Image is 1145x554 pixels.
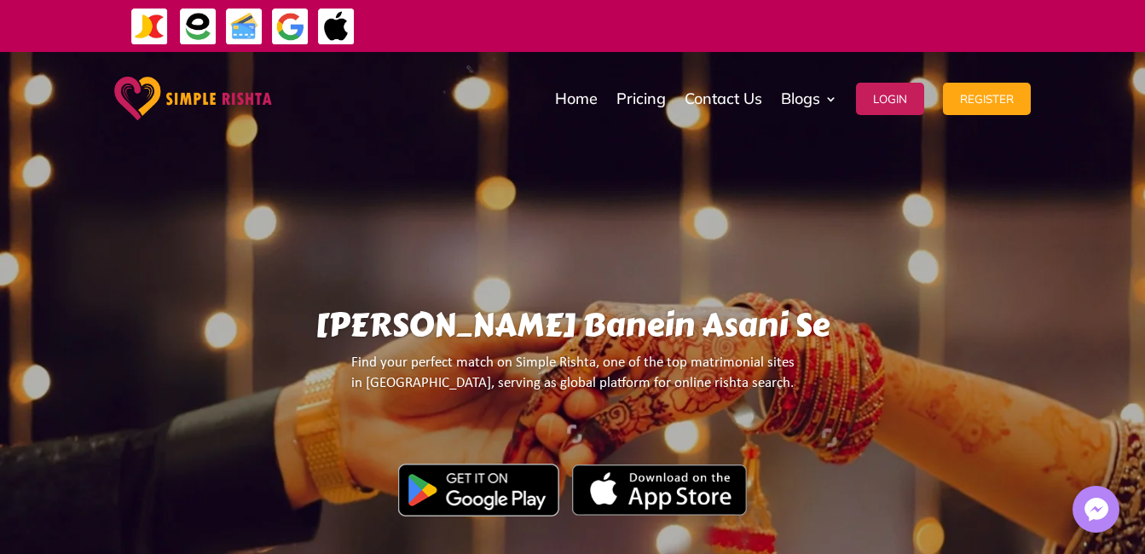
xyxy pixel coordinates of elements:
a: Blogs [781,56,837,141]
a: Home [555,56,598,141]
img: Messenger [1079,493,1113,527]
button: Login [856,83,924,115]
img: GooglePay-icon [271,8,309,46]
img: Credit Cards [225,8,263,46]
a: Register [943,56,1031,141]
a: Pricing [616,56,666,141]
img: EasyPaisa-icon [179,8,217,46]
a: Login [856,56,924,141]
img: ApplePay-icon [317,8,356,46]
img: JazzCash-icon [130,8,169,46]
p: Find your perfect match on Simple Rishta, one of the top matrimonial sites in [GEOGRAPHIC_DATA], ... [149,353,996,408]
button: Register [943,83,1031,115]
img: Google Play [398,464,559,516]
a: Contact Us [685,56,762,141]
h1: [PERSON_NAME] Banein Asani Se [149,306,996,353]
